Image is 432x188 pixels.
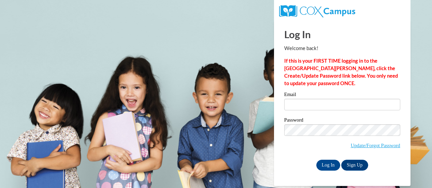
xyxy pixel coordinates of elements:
input: Log In [316,160,340,171]
strong: If this is your FIRST TIME logging in to the [GEOGRAPHIC_DATA][PERSON_NAME], click the Create/Upd... [284,58,398,86]
h1: Log In [284,27,400,41]
label: Password [284,117,400,124]
a: Sign Up [341,160,368,171]
a: Update/Forgot Password [351,143,400,148]
a: COX Campus [279,8,355,14]
label: Email [284,92,400,99]
img: COX Campus [279,5,355,17]
p: Welcome back! [284,45,400,52]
